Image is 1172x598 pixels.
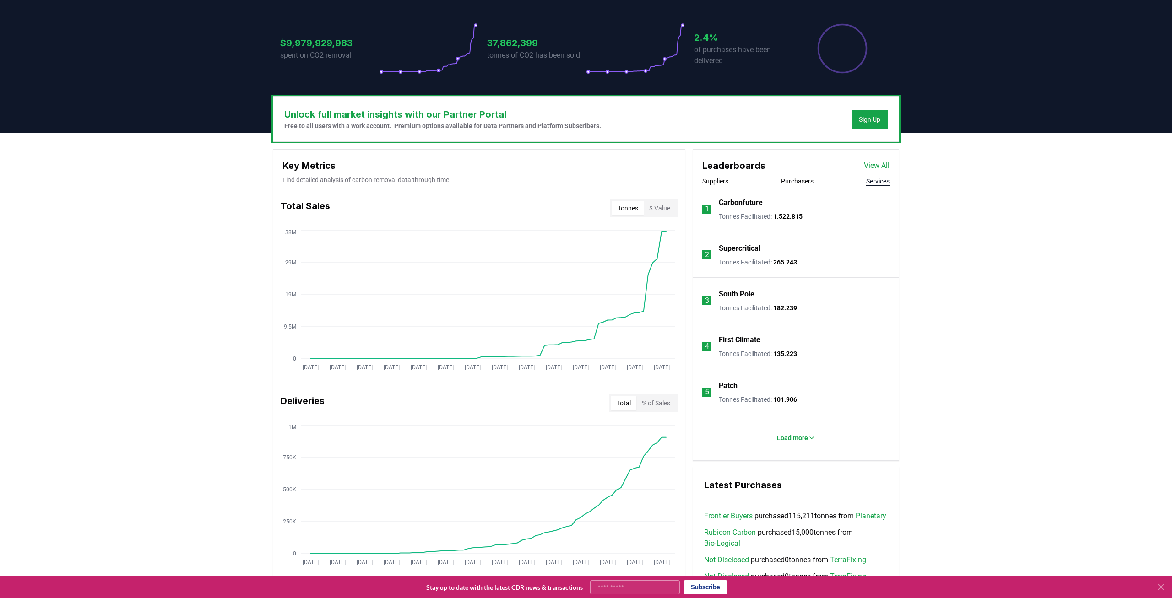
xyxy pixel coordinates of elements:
[702,159,765,172] h3: Leaderboards
[773,304,797,312] span: 182.239
[705,341,709,352] p: 4
[859,115,880,124] a: Sign Up
[487,50,586,61] p: tonnes of CO2 has been sold
[519,559,535,566] tspan: [DATE]
[817,23,868,74] div: Percentage of sales delivered
[704,511,886,522] span: purchased 115,211 tonnes from
[704,571,866,582] span: purchased 0 tonnes from
[719,243,760,254] a: Supercritical
[704,571,749,582] a: Not Disclosed
[303,559,319,566] tspan: [DATE]
[280,50,379,61] p: spent on CO2 removal
[384,364,400,371] tspan: [DATE]
[285,229,296,236] tspan: 38M
[636,396,676,410] button: % of Sales
[293,356,296,362] tspan: 0
[285,259,296,266] tspan: 29M
[704,527,888,549] span: purchased 15,000 tonnes from
[644,201,676,215] button: $ Value
[288,424,296,431] tspan: 1M
[705,295,709,306] p: 3
[411,364,427,371] tspan: [DATE]
[293,550,296,557] tspan: 0
[546,559,562,566] tspan: [DATE]
[627,559,643,566] tspan: [DATE]
[704,478,888,492] h3: Latest Purchases
[283,454,296,461] tspan: 750K
[866,177,890,186] button: Services
[465,559,481,566] tspan: [DATE]
[284,323,296,330] tspan: 9.5M
[546,364,562,371] tspan: [DATE]
[465,364,481,371] tspan: [DATE]
[852,110,888,129] button: Sign Up
[705,249,709,260] p: 2
[719,258,797,267] p: Tonnes Facilitated :
[702,177,728,186] button: Suppliers
[773,259,797,266] span: 265.243
[705,387,709,398] p: 5
[773,350,797,357] span: 135.223
[830,555,866,566] a: TerraFixing
[719,349,797,358] p: Tonnes Facilitated :
[704,527,756,538] a: Rubicon Carbon
[611,396,636,410] button: Total
[600,364,616,371] tspan: [DATE]
[330,559,346,566] tspan: [DATE]
[357,559,373,566] tspan: [DATE]
[573,364,589,371] tspan: [DATE]
[704,555,749,566] a: Not Disclosed
[705,204,709,215] p: 1
[773,213,803,220] span: 1.522.815
[573,559,589,566] tspan: [DATE]
[384,559,400,566] tspan: [DATE]
[282,175,676,184] p: Find detailed analysis of carbon removal data through time.
[694,44,793,66] p: of purchases have been delivered
[330,364,346,371] tspan: [DATE]
[694,31,793,44] h3: 2.4%
[704,538,740,549] a: Bio-Logical
[719,334,760,345] a: First Climate
[719,197,763,208] a: Carbonfuture
[283,518,296,525] tspan: 250K
[487,36,586,50] h3: 37,862,399
[704,511,753,522] a: Frontier Buyers
[781,177,814,186] button: Purchasers
[284,108,601,121] h3: Unlock full market insights with our Partner Portal
[492,559,508,566] tspan: [DATE]
[612,201,644,215] button: Tonnes
[438,364,454,371] tspan: [DATE]
[519,364,535,371] tspan: [DATE]
[281,199,330,217] h3: Total Sales
[280,36,379,50] h3: $9,979,929,983
[719,380,738,391] a: Patch
[281,394,325,412] h3: Deliveries
[303,364,319,371] tspan: [DATE]
[773,396,797,403] span: 101.906
[654,559,670,566] tspan: [DATE]
[830,571,866,582] a: TerraFixing
[411,559,427,566] tspan: [DATE]
[600,559,616,566] tspan: [DATE]
[282,159,676,172] h3: Key Metrics
[704,555,866,566] span: purchased 0 tonnes from
[864,160,890,171] a: View All
[438,559,454,566] tspan: [DATE]
[284,121,601,130] p: Free to all users with a work account. Premium options available for Data Partners and Platform S...
[770,429,823,447] button: Load more
[492,364,508,371] tspan: [DATE]
[627,364,643,371] tspan: [DATE]
[283,486,296,493] tspan: 500K
[357,364,373,371] tspan: [DATE]
[719,395,797,404] p: Tonnes Facilitated :
[777,433,808,442] p: Load more
[285,291,296,298] tspan: 19M
[654,364,670,371] tspan: [DATE]
[719,289,754,300] a: South Pole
